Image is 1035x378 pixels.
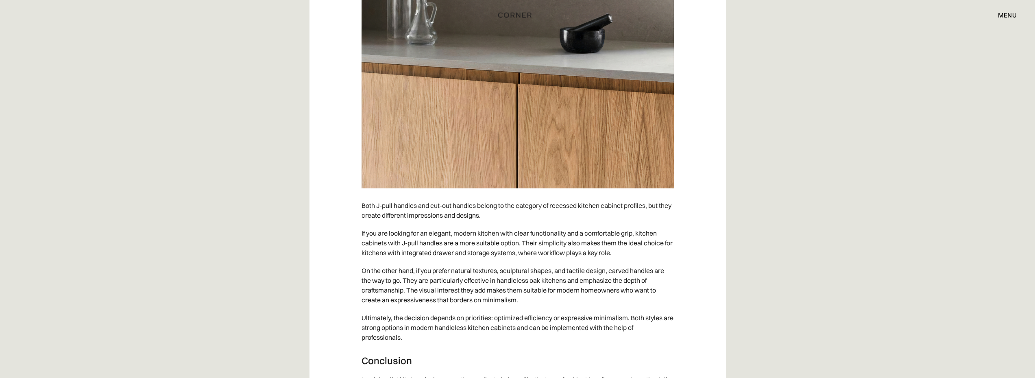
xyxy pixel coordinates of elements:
[362,197,674,224] p: Both J-pull handles and cut-out handles belong to the category of recessed kitchen cabinet profil...
[990,8,1017,22] div: menu
[362,224,674,262] p: If you are looking for an elegant, modern kitchen with clear functionality and a comfortable grip...
[362,354,674,367] h3: Conclusion
[362,309,674,346] p: Ultimately, the decision depends on priorities: optimized efficiency or expressive minimalism. Bo...
[998,12,1017,18] div: menu
[489,10,546,20] a: home
[362,262,674,309] p: On the other hand, if you prefer natural textures, sculptural shapes, and tactile design, carved ...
